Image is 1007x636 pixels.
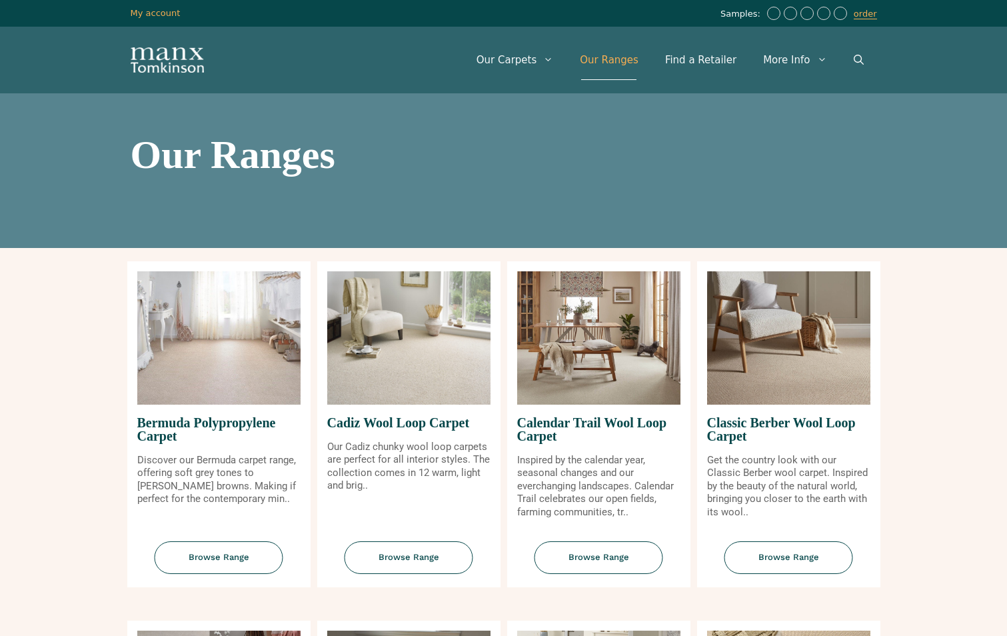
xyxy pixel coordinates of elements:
nav: Primary [463,40,877,80]
span: Cadiz Wool Loop Carpet [327,405,491,441]
a: Browse Range [697,541,880,587]
a: Our Carpets [463,40,567,80]
span: Samples: [720,9,764,20]
span: Classic Berber Wool Loop Carpet [707,405,870,454]
p: Our Cadiz chunky wool loop carpets are perfect for all interior styles. The collection comes in 1... [327,441,491,493]
img: Cadiz Wool Loop Carpet [327,271,491,405]
a: Browse Range [127,541,311,587]
span: Browse Range [155,541,283,574]
a: Our Ranges [566,40,652,80]
p: Get the country look with our Classic Berber wool carpet. Inspired by the beauty of the natural w... [707,454,870,519]
img: Bermuda Polypropylene Carpet [137,271,301,405]
a: Find a Retailer [652,40,750,80]
a: My account [131,8,181,18]
a: order [854,9,877,19]
span: Browse Range [345,541,473,574]
span: Calendar Trail Wool Loop Carpet [517,405,680,454]
img: Classic Berber Wool Loop Carpet [707,271,870,405]
a: Open Search Bar [840,40,877,80]
span: Browse Range [724,541,853,574]
h1: Our Ranges [131,135,877,175]
span: Bermuda Polypropylene Carpet [137,405,301,454]
span: Browse Range [534,541,663,574]
a: Browse Range [507,541,690,587]
p: Inspired by the calendar year, seasonal changes and our everchanging landscapes. Calendar Trail c... [517,454,680,519]
p: Discover our Bermuda carpet range, offering soft grey tones to [PERSON_NAME] browns. Making if pe... [137,454,301,506]
img: Manx Tomkinson [131,47,204,73]
img: Calendar Trail Wool Loop Carpet [517,271,680,405]
a: Browse Range [317,541,501,587]
a: More Info [750,40,840,80]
